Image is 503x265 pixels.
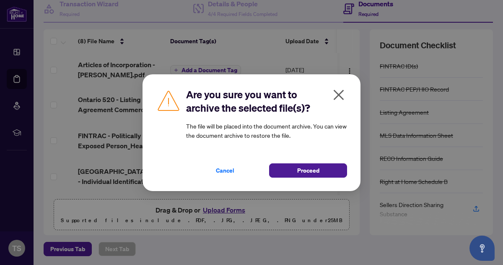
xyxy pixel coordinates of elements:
[469,236,495,261] button: Open asap
[186,88,347,115] h2: Are you sure you want to archive the selected file(s)?
[332,88,345,102] span: close
[156,88,181,113] img: Caution Icon
[186,121,347,140] article: The file will be placed into the document archive. You can view the document archive to restore t...
[269,163,347,178] button: Proceed
[297,164,319,177] span: Proceed
[186,163,264,178] button: Cancel
[216,164,234,177] span: Cancel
